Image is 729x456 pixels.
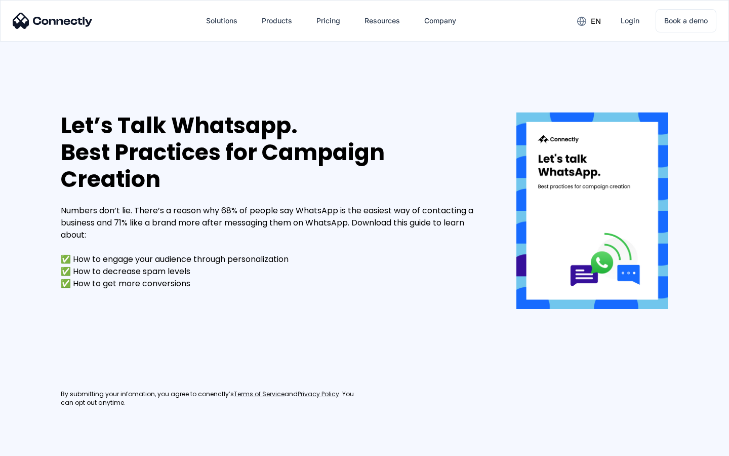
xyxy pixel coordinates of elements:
[20,438,61,452] ul: Language list
[262,14,292,28] div: Products
[254,9,300,33] div: Products
[61,112,486,193] div: Let’s Talk Whatsapp. Best Practices for Campaign Creation
[416,9,464,33] div: Company
[569,13,609,28] div: en
[308,9,348,33] a: Pricing
[61,302,314,378] iframe: Form 0
[234,390,285,399] a: Terms of Service
[206,14,237,28] div: Solutions
[13,13,93,29] img: Connectly Logo
[364,14,400,28] div: Resources
[591,14,601,28] div: en
[621,14,639,28] div: Login
[316,14,340,28] div: Pricing
[10,438,61,452] aside: Language selected: English
[61,390,364,407] div: By submitting your infomation, you agree to conenctly’s and . You can opt out anytime.
[298,390,339,399] a: Privacy Policy
[656,9,716,32] a: Book a demo
[198,9,246,33] div: Solutions
[356,9,408,33] div: Resources
[613,9,647,33] a: Login
[61,205,486,290] div: Numbers don’t lie. There’s a reason why 68% of people say WhatsApp is the easiest way of contacti...
[424,14,456,28] div: Company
